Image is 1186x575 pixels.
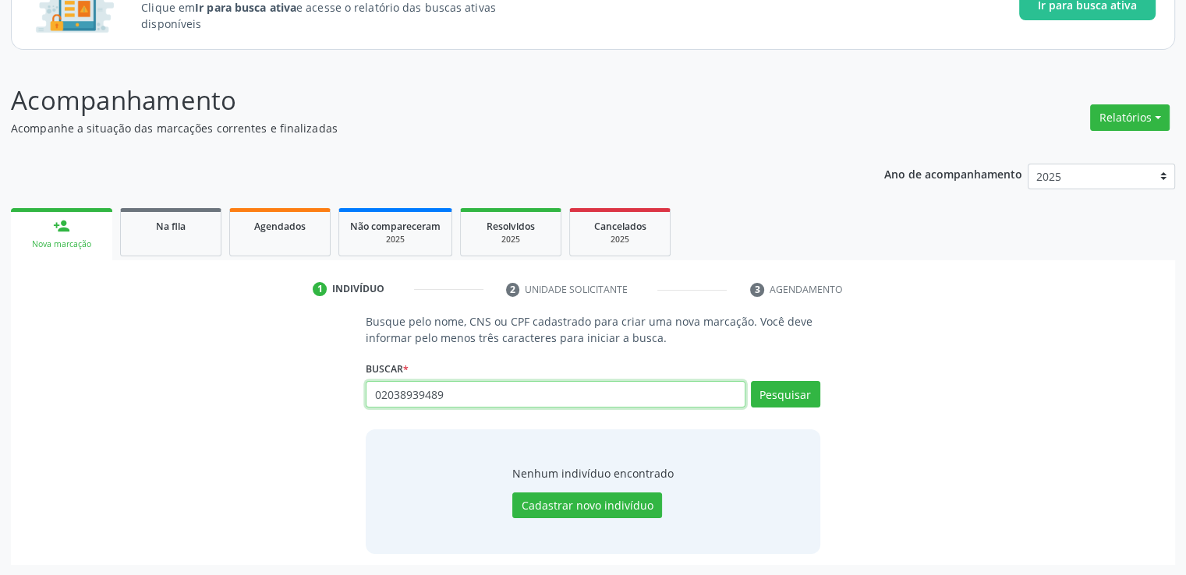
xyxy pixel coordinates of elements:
div: 2025 [581,234,659,245]
div: 2025 [350,234,441,245]
span: Resolvidos [487,220,535,233]
p: Acompanhe a situação das marcações correntes e finalizadas [11,120,826,136]
button: Cadastrar novo indivíduo [512,492,662,519]
span: Cancelados [594,220,646,233]
input: Busque por nome, CNS ou CPF [366,381,745,407]
button: Relatórios [1090,104,1170,131]
span: Não compareceram [350,220,441,233]
span: Agendados [254,220,306,233]
label: Buscar [366,357,409,381]
div: Nova marcação [22,238,101,250]
button: Pesquisar [751,381,820,407]
div: Nenhum indivíduo encontrado [512,465,674,482]
p: Acompanhamento [11,81,826,120]
div: 1 [313,282,327,296]
p: Ano de acompanhamento [884,164,1022,183]
p: Busque pelo nome, CNS ou CPF cadastrado para criar uma nova marcação. Você deve informar pelo men... [366,313,820,346]
div: person_add [53,217,70,235]
div: 2025 [472,234,550,245]
div: Indivíduo [332,282,384,296]
span: Na fila [156,220,186,233]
